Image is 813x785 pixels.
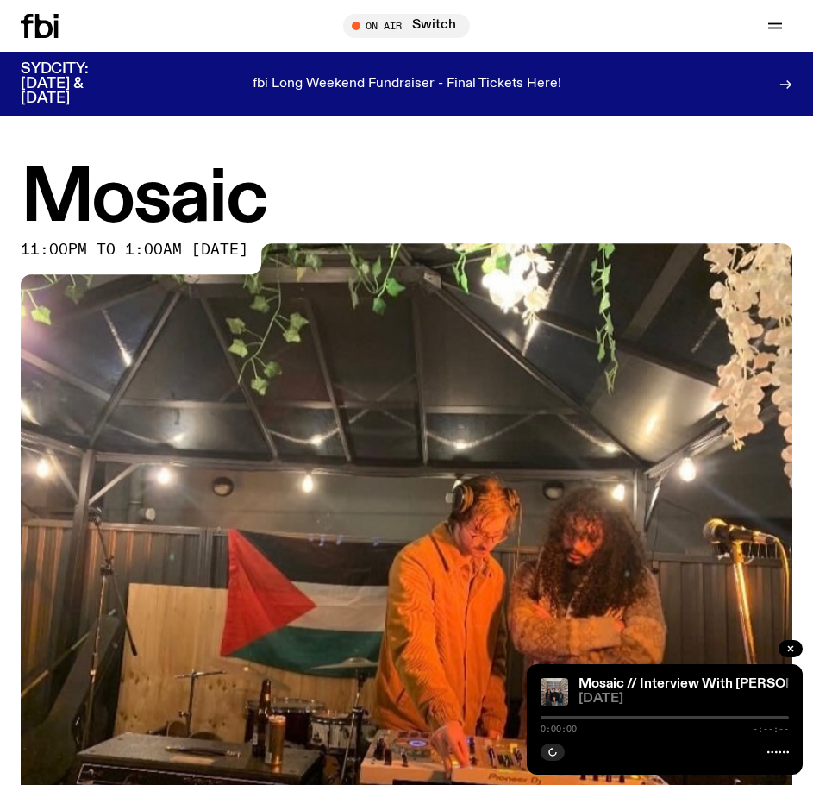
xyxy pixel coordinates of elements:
[541,725,577,733] span: 0:00:00
[21,62,131,106] h3: SYDCITY: [DATE] & [DATE]
[21,243,248,257] span: 11:00pm to 1:00am [DATE]
[578,693,789,706] span: [DATE]
[21,165,792,235] h1: Mosaic
[541,678,568,706] img: Ashkan with Tommy and Jono
[253,77,561,92] p: fbi Long Weekend Fundraiser - Final Tickets Here!
[343,14,470,38] button: On AirSwitch
[753,725,789,733] span: -:--:--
